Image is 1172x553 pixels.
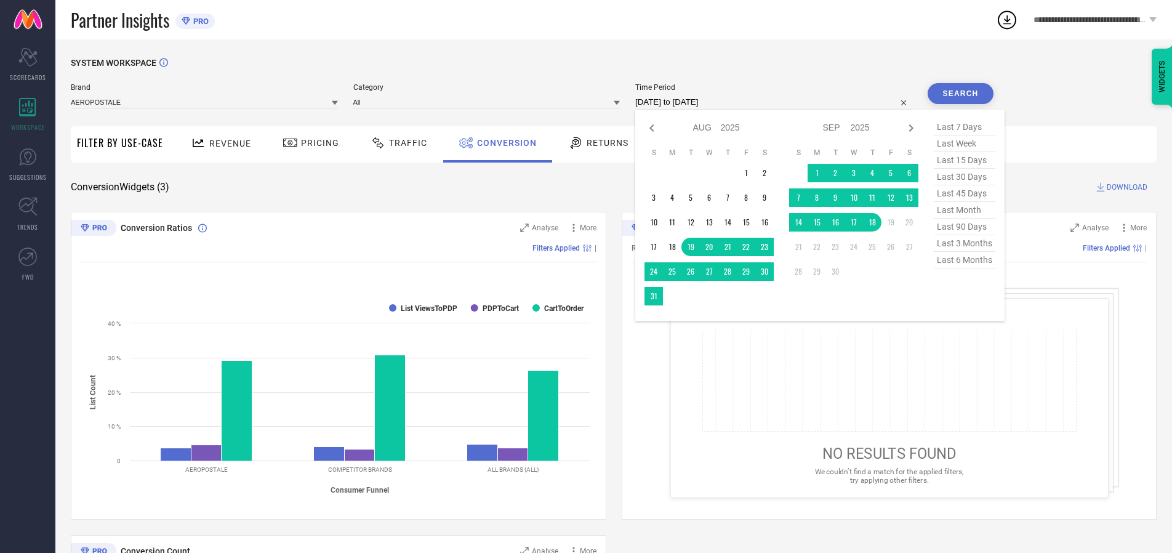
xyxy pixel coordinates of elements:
[635,83,912,92] span: Time Period
[900,188,918,207] td: Sat Sep 13 2025
[863,164,881,182] td: Thu Sep 04 2025
[488,466,539,473] text: ALL BRANDS (ALL)
[22,272,34,281] span: FWD
[755,188,774,207] td: Sat Aug 09 2025
[718,213,737,232] td: Thu Aug 14 2025
[700,188,718,207] td: Wed Aug 06 2025
[644,213,663,232] td: Sun Aug 10 2025
[789,148,808,158] th: Sunday
[900,238,918,256] td: Sat Sep 27 2025
[845,148,863,158] th: Wednesday
[71,7,169,33] span: Partner Insights
[71,181,169,193] span: Conversion Widgets ( 3 )
[881,164,900,182] td: Fri Sep 05 2025
[755,262,774,281] td: Sat Aug 30 2025
[737,164,755,182] td: Fri Aug 01 2025
[700,148,718,158] th: Wednesday
[108,355,121,361] text: 30 %
[11,123,45,132] span: WORKSPACE
[185,466,228,473] text: AEROPOSTALE
[1107,181,1147,193] span: DOWNLOAD
[644,238,663,256] td: Sun Aug 17 2025
[71,220,116,238] div: Premium
[863,188,881,207] td: Thu Sep 11 2025
[755,213,774,232] td: Sat Aug 16 2025
[826,262,845,281] td: Tue Sep 30 2025
[789,238,808,256] td: Sun Sep 21 2025
[755,148,774,158] th: Saturday
[353,83,620,92] span: Category
[881,148,900,158] th: Friday
[900,148,918,158] th: Saturday
[622,220,667,238] div: Premium
[595,244,596,252] span: |
[934,152,995,169] span: last 15 days
[826,238,845,256] td: Tue Sep 23 2025
[737,238,755,256] td: Fri Aug 22 2025
[389,138,427,148] span: Traffic
[681,262,700,281] td: Tue Aug 26 2025
[663,188,681,207] td: Mon Aug 04 2025
[718,262,737,281] td: Thu Aug 28 2025
[863,148,881,158] th: Thursday
[789,262,808,281] td: Sun Sep 28 2025
[737,188,755,207] td: Fri Aug 08 2025
[644,287,663,305] td: Sun Aug 31 2025
[934,169,995,185] span: last 30 days
[718,238,737,256] td: Thu Aug 21 2025
[108,389,121,396] text: 20 %
[700,262,718,281] td: Wed Aug 27 2025
[996,9,1018,31] div: Open download list
[934,202,995,219] span: last month
[681,148,700,158] th: Tuesday
[532,224,558,232] span: Analyse
[17,222,38,232] span: TRENDS
[681,188,700,207] td: Tue Aug 05 2025
[108,320,121,327] text: 40 %
[632,244,692,252] span: Revenue (% share)
[904,121,918,135] div: Next month
[934,185,995,202] span: last 45 days
[663,148,681,158] th: Monday
[644,148,663,158] th: Sunday
[881,238,900,256] td: Fri Sep 26 2025
[737,148,755,158] th: Friday
[544,304,584,313] text: CartToOrder
[755,238,774,256] td: Sat Aug 23 2025
[77,135,163,150] span: Filter By Use-Case
[1130,224,1147,232] span: More
[808,238,826,256] td: Mon Sep 22 2025
[1070,224,1079,232] svg: Zoom
[483,304,519,313] text: PDPToCart
[934,119,995,135] span: last 7 days
[845,164,863,182] td: Wed Sep 03 2025
[331,486,389,494] tspan: Consumer Funnel
[934,252,995,268] span: last 6 months
[826,213,845,232] td: Tue Sep 16 2025
[580,224,596,232] span: More
[328,466,392,473] text: COMPETITOR BRANDS
[520,224,529,232] svg: Zoom
[900,164,918,182] td: Sat Sep 06 2025
[934,135,995,152] span: last week
[845,213,863,232] td: Wed Sep 17 2025
[934,235,995,252] span: last 3 months
[808,148,826,158] th: Monday
[301,138,339,148] span: Pricing
[1083,244,1130,252] span: Filters Applied
[822,445,956,462] span: NO RESULTS FOUND
[108,423,121,430] text: 10 %
[10,73,46,82] span: SCORECARDS
[644,121,659,135] div: Previous month
[808,188,826,207] td: Mon Sep 08 2025
[826,188,845,207] td: Tue Sep 09 2025
[863,238,881,256] td: Thu Sep 25 2025
[881,213,900,232] td: Fri Sep 19 2025
[644,188,663,207] td: Sun Aug 03 2025
[71,58,156,68] span: SYSTEM WORKSPACE
[718,188,737,207] td: Thu Aug 07 2025
[808,262,826,281] td: Mon Sep 29 2025
[663,262,681,281] td: Mon Aug 25 2025
[737,213,755,232] td: Fri Aug 15 2025
[826,164,845,182] td: Tue Sep 02 2025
